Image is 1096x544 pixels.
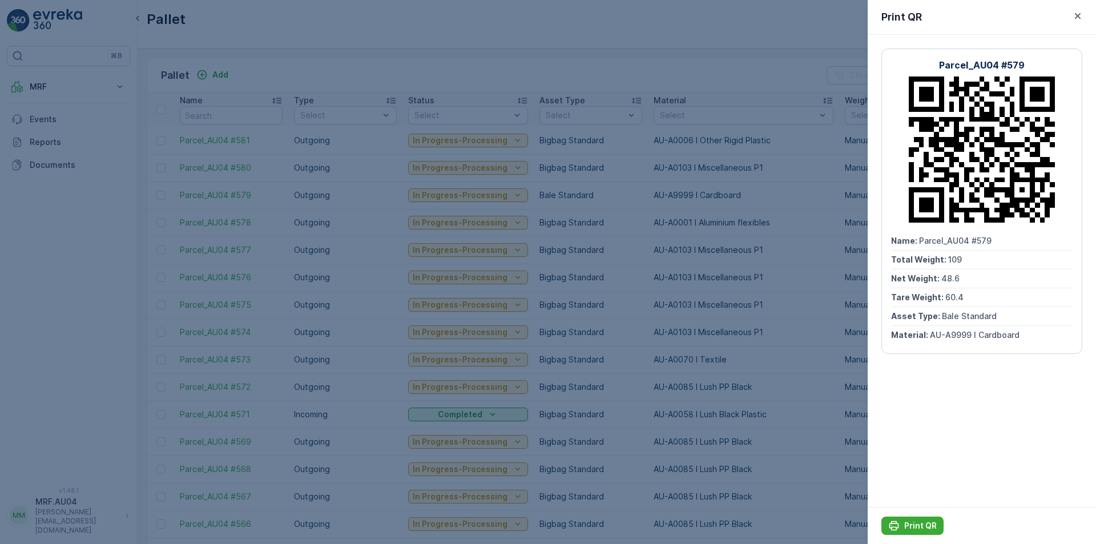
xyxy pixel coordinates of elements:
span: Material : [891,330,930,340]
span: 109 [948,255,962,264]
span: 60.4 [945,292,964,302]
p: Parcel_AU04 #579 [939,58,1025,72]
span: Total Weight : [891,255,948,264]
span: Tare Weight : [891,292,945,302]
p: Print QR [881,9,922,25]
span: Bale Standard [942,311,997,321]
span: 48.6 [941,273,960,283]
span: Name : [891,236,919,245]
span: Asset Type : [891,311,942,321]
span: Parcel_AU04 #579 [919,236,992,245]
p: Print QR [904,520,937,531]
button: Print QR [881,517,944,535]
span: Net Weight : [891,273,941,283]
span: AU-A9999 I Cardboard [930,330,1020,340]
